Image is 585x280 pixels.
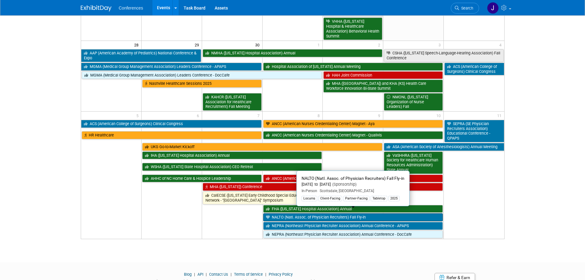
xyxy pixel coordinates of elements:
[204,272,208,277] span: |
[384,143,504,151] a: ASA (American Society of Anesthesiologists) Annual Meeting
[331,182,357,187] span: (Sponsorship)
[142,152,322,160] a: IHA ([US_STATE] Hospital Association) Annual
[302,196,317,201] div: Locums
[263,231,443,239] a: NEPRA (Northeast Physician Recruiter Association) Annual Conference - DocCafe
[82,131,262,139] a: HR Healthcare
[234,272,263,277] a: Terms of Service
[497,112,504,119] span: 11
[196,112,202,119] span: 6
[81,5,111,11] img: ExhibitDay
[263,213,443,221] a: NALTO (Natl. Assoc. of Physician Recruiters) Fall Fly-in
[269,272,293,277] a: Privacy Policy
[436,112,443,119] span: 10
[142,175,262,183] a: AHHC of NC Home Care & Hospice Leadership
[318,196,342,201] div: Client-Facing
[451,3,479,14] a: Search
[317,189,374,193] span: Scottsdale, [GEOGRAPHIC_DATA]
[255,41,262,49] span: 30
[257,112,262,119] span: 7
[371,196,387,201] div: Tabletop
[229,272,233,277] span: |
[263,205,443,213] a: FHA ([US_STATE] Hospital Association) Annual
[317,112,322,119] span: 8
[264,272,268,277] span: |
[263,222,443,230] a: NEPRA (Northeast Physician Recruiter Association) Annual Conference - APAPS
[263,131,443,139] a: ANCC (American Nurses Credentialing Center) Magnet - Qualivis
[302,189,317,193] span: In-Person
[459,6,473,10] span: Search
[323,71,443,79] a: HAH Joint Commission
[203,49,383,57] a: NMHA ([US_STATE] Hospital Association) Annual
[203,191,322,204] a: CalECSE ([US_STATE] Early Childhood Special Education) Network - "[GEOGRAPHIC_DATA]" Symposium
[203,93,262,111] a: KAHCR ([US_STATE] Association for Healthcare Recruitment) Fall Meeting
[384,93,443,111] a: NMONL ([US_STATE] Organization of Nurse Leaders) Fall
[384,49,503,62] a: CSHA ([US_STATE] Speech-Language-Hearing Association) Fall Conference
[134,41,141,49] span: 28
[302,176,404,181] span: NALTO (Natl. Assoc. of Physician Recruiters) Fall Fly-in
[438,41,443,49] span: 3
[263,120,443,128] a: ANCC (American Nurses Credentialing Center) Magnet - Aya
[142,163,322,171] a: WSHA ([US_STATE] State Hospital Association) CEO Retreat
[197,272,203,277] a: API
[209,272,228,277] a: Contact Us
[81,120,262,128] a: ACS (American College of Surgeons) Clinical Congress
[142,143,382,151] a: UKG Go-to-Market Kickoff
[263,175,443,183] a: ANCC (American Nurses Credentialing Center) Magnet - Vaya
[323,80,443,92] a: MHA ([GEOGRAPHIC_DATA]) and KHA (KS) Health Care Workforce Innovation Bi-State Summit
[194,41,202,49] span: 29
[317,41,322,49] span: 1
[81,49,201,62] a: AAP (American Academy of Pediatrics) National Conference & Expo
[377,112,383,119] span: 9
[444,120,504,142] a: SEPRA (SE Physician Recruiters Association) Educational Conference - QPAPS
[323,18,382,40] a: VHHA ([US_STATE] Hospital & Healthcare Association) Behavioral Health Summit
[302,182,404,187] div: [DATE] to [DATE]
[263,63,443,71] a: Hospital Association of [US_STATE] Annual Meeting
[487,2,499,14] img: Jenny Clavero
[343,196,369,201] div: Partner-Facing
[499,41,504,49] span: 4
[193,272,197,277] span: |
[184,272,192,277] a: Blog
[384,152,443,174] a: VaSHHRA ([US_STATE] Society for Healthcare Human Resources Administration) State Annual
[388,196,400,201] div: 2025
[142,80,262,88] a: Nashville Healthcare Sessions 2025
[119,6,143,10] span: Conferences
[81,63,262,71] a: MGMA (Medical Group Management Association) Leaders Conference - APAPS
[82,71,322,79] a: MGMA (Medical Group Management Association) Leaders Conference - DocCafe
[444,63,504,75] a: ACS (American College of Surgeons) Clinical Congress
[203,183,443,191] a: MHA ([US_STATE]) Conference
[136,112,141,119] span: 5
[377,41,383,49] span: 2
